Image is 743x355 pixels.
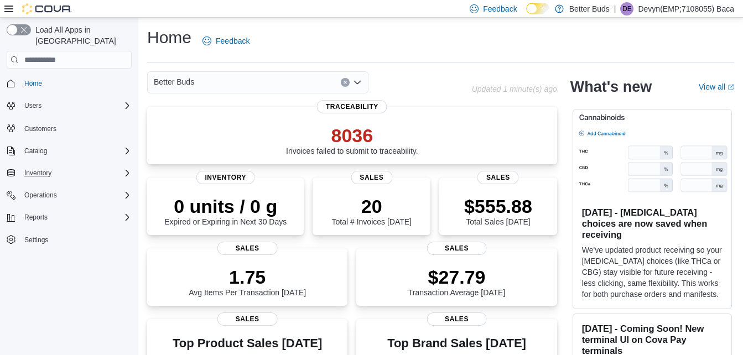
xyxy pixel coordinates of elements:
span: Home [24,79,42,88]
p: 8036 [286,124,418,147]
p: We've updated product receiving so your [MEDICAL_DATA] choices (like THCa or CBG) stay visible fo... [582,244,723,300]
span: Operations [24,191,57,200]
a: Home [20,77,46,90]
span: Operations [20,189,132,202]
span: Traceability [317,100,387,113]
h3: Top Brand Sales [DATE] [387,337,526,350]
h2: What's new [570,78,652,96]
a: Feedback [198,30,254,52]
span: Inventory [24,169,51,177]
span: Catalog [24,147,47,155]
span: Settings [24,236,48,244]
span: Settings [20,233,132,247]
nav: Complex example [7,71,132,276]
p: | [614,2,616,15]
span: Catalog [20,144,132,158]
button: Clear input [341,78,350,87]
span: Dark Mode [526,14,527,15]
div: Total Sales [DATE] [464,195,532,226]
span: Customers [20,121,132,135]
button: Reports [20,211,52,224]
span: Users [20,99,132,112]
p: $555.88 [464,195,532,217]
svg: External link [728,84,734,91]
div: Expired or Expiring in Next 30 Days [164,195,287,226]
span: Sales [217,242,278,255]
div: Total # Invoices [DATE] [332,195,412,226]
p: Better Buds [569,2,610,15]
span: Load All Apps in [GEOGRAPHIC_DATA] [31,24,132,46]
span: Better Buds [154,75,194,88]
button: Users [2,98,136,113]
button: Home [2,75,136,91]
button: Customers [2,120,136,136]
div: Transaction Average [DATE] [408,266,506,297]
span: Home [20,76,132,90]
span: Sales [351,171,392,184]
span: Sales [477,171,519,184]
a: Customers [20,122,61,135]
span: Feedback [216,35,250,46]
span: Reports [20,211,132,224]
a: View allExternal link [699,82,734,91]
input: Dark Mode [526,3,549,14]
div: Invoices failed to submit to traceability. [286,124,418,155]
span: Customers [24,124,56,133]
button: Inventory [2,165,136,181]
p: $27.79 [408,266,506,288]
span: Inventory [196,171,255,184]
p: Devyn(EMP;7108055) Baca [638,2,734,15]
div: Devyn(EMP;7108055) Baca [620,2,633,15]
button: Inventory [20,166,56,180]
h3: [DATE] - [MEDICAL_DATA] choices are now saved when receiving [582,207,723,240]
span: Sales [217,312,278,326]
h1: Home [147,27,191,49]
span: Inventory [20,166,132,180]
span: DE [622,2,632,15]
p: 20 [332,195,412,217]
span: Sales [427,242,487,255]
button: Settings [2,232,136,248]
button: Catalog [2,143,136,159]
button: Users [20,99,46,112]
p: 1.75 [189,266,306,288]
span: Users [24,101,41,110]
button: Reports [2,210,136,225]
p: Updated 1 minute(s) ago [472,85,557,93]
span: Sales [427,312,487,326]
button: Open list of options [353,78,362,87]
h3: Top Product Sales [DATE] [156,337,339,350]
div: Avg Items Per Transaction [DATE] [189,266,306,297]
button: Operations [2,187,136,203]
img: Cova [22,3,72,14]
span: Feedback [483,3,517,14]
button: Operations [20,189,61,202]
a: Settings [20,233,53,247]
span: Reports [24,213,48,222]
button: Catalog [20,144,51,158]
p: 0 units / 0 g [164,195,287,217]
